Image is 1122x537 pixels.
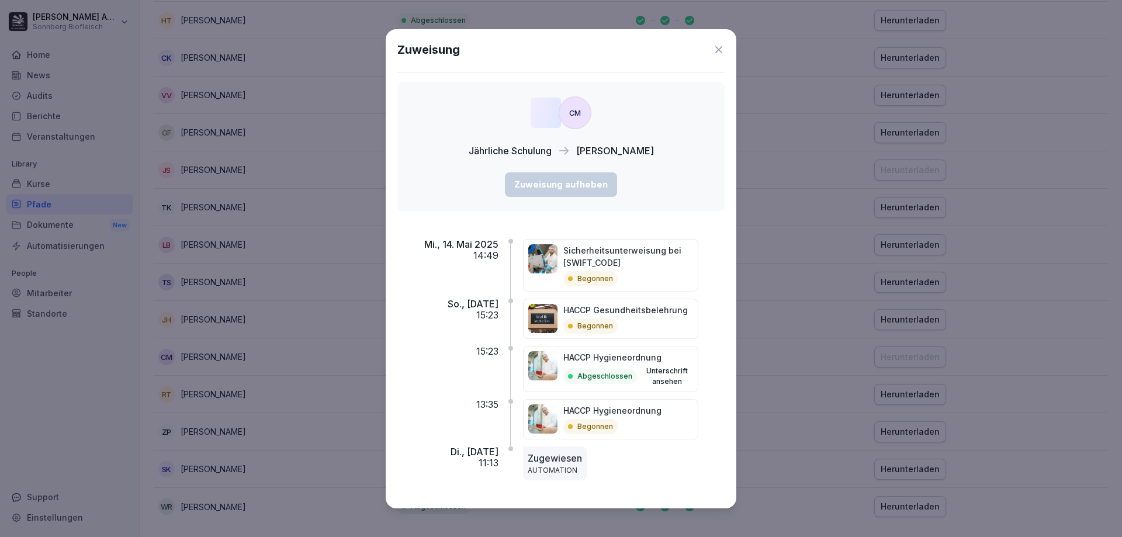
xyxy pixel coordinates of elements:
[469,144,552,158] p: Jährliche Schulung
[563,404,662,417] p: HACCP Hygieneordnung
[577,273,613,284] p: Begonnen
[563,351,693,363] p: HACCP Hygieneordnung
[476,346,498,357] p: 15:23
[563,304,688,316] p: HACCP Gesundheitsbelehrung
[563,244,693,269] p: Sicherheitsunterweisung bei [SWIFT_CODE]
[473,250,498,261] p: 14:49
[528,451,582,465] p: Zugewiesen
[576,144,654,158] p: [PERSON_NAME]
[451,446,498,458] p: Di., [DATE]
[577,321,613,331] p: Begonnen
[479,458,498,469] p: 11:13
[528,351,557,380] img: xrzzrx774ak4h3u8hix93783.png
[505,172,617,197] button: Zuweisung aufheben
[476,310,498,321] p: 15:23
[528,404,557,434] img: xrzzrx774ak4h3u8hix93783.png
[577,421,613,432] p: Begonnen
[577,371,632,382] p: Abgeschlossen
[424,239,498,250] p: Mi., 14. Mai 2025
[642,366,693,387] button: Unterschrift ansehen
[528,465,582,476] p: AUTOMATION
[528,304,557,333] img: ghfvew1z2tg9fwq39332dduv.png
[448,299,498,310] p: So., [DATE]
[476,399,498,410] p: 13:35
[514,178,608,191] div: Zuweisung aufheben
[397,41,460,58] h1: Zuweisung
[559,96,591,129] div: CM
[528,244,557,273] img: bvgi5s23nmzwngfih7cf5uu4.png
